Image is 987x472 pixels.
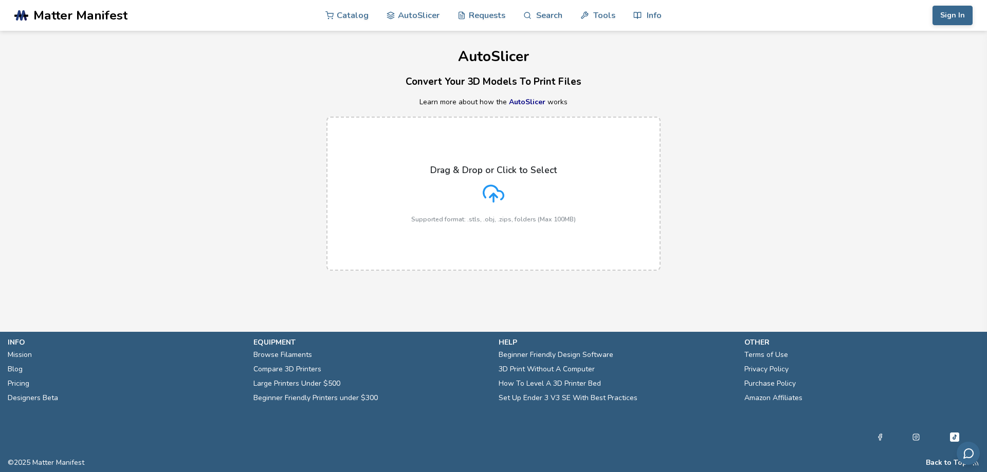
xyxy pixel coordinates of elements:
a: Set Up Ender 3 V3 SE With Best Practices [499,391,637,405]
p: Drag & Drop or Click to Select [430,165,557,175]
a: AutoSlicer [509,97,545,107]
p: help [499,337,734,348]
a: Large Printers Under $500 [253,376,340,391]
span: Matter Manifest [33,8,127,23]
a: Browse Filaments [253,348,312,362]
a: Designers Beta [8,391,58,405]
a: Purchase Policy [744,376,796,391]
button: Sign In [933,6,973,25]
a: Compare 3D Printers [253,362,321,376]
a: RSS Feed [972,459,979,467]
a: Amazon Affiliates [744,391,802,405]
a: Terms of Use [744,348,788,362]
button: Send feedback via email [957,442,980,465]
p: info [8,337,243,348]
a: Beginner Friendly Design Software [499,348,613,362]
a: Pricing [8,376,29,391]
a: Mission [8,348,32,362]
a: Privacy Policy [744,362,789,376]
p: Supported format: .stls, .obj, .zips, folders (Max 100MB) [411,216,576,223]
a: Tiktok [948,431,961,443]
a: Beginner Friendly Printers under $300 [253,391,378,405]
p: other [744,337,980,348]
span: © 2025 Matter Manifest [8,459,84,467]
p: equipment [253,337,489,348]
a: Facebook [876,431,884,443]
a: How To Level A 3D Printer Bed [499,376,601,391]
a: Instagram [912,431,920,443]
a: Blog [8,362,23,376]
button: Back to Top [926,459,967,467]
a: 3D Print Without A Computer [499,362,595,376]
